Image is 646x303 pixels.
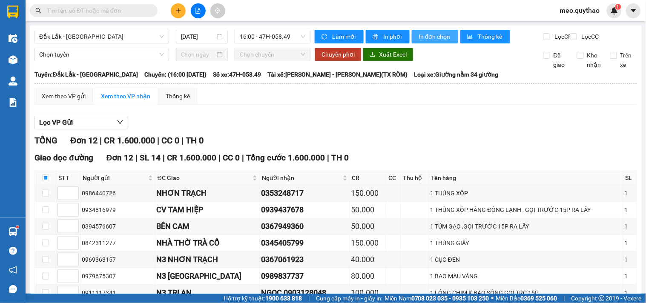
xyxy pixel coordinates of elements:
span: Chọn tuyến [39,48,164,61]
span: Lọc CC [578,32,600,41]
span: notification [9,266,17,274]
sup: 1 [16,226,19,229]
button: downloadXuất Excel [363,48,413,61]
button: aim [210,3,225,18]
div: 1 [625,272,635,281]
span: CR 1.600.000 [167,153,216,163]
th: Tên hàng [429,171,623,185]
img: warehouse-icon [9,227,17,236]
button: file-add [191,3,206,18]
b: Tuyến: Đắk Lắk - [GEOGRAPHIC_DATA] [34,71,138,78]
div: N3 NHƠN TRẠCH [157,254,258,266]
div: 0345405799 [261,237,348,249]
div: 1 [625,255,635,264]
span: | [163,153,165,163]
span: message [9,285,17,293]
img: icon-new-feature [611,7,618,14]
strong: 1900 633 818 [265,295,302,302]
div: 50.000 [351,204,385,216]
div: NGỌC 0903128048 [261,287,348,299]
div: 0989837737 [261,270,348,282]
span: | [308,294,310,303]
span: caret-down [630,7,637,14]
div: 1 THÙNG XỐP [431,189,622,198]
div: 1 [625,189,635,198]
span: | [181,135,184,146]
span: file-add [195,8,201,14]
span: Hỗ trợ kỹ thuật: [224,294,302,303]
span: TH 0 [331,153,349,163]
th: Thu hộ [401,171,429,185]
span: Kho nhận [584,51,605,69]
span: ĐC Giao [158,173,251,183]
span: Trên xe [617,51,637,69]
span: 1 [617,4,620,10]
span: CR 1.600.000 [104,135,155,146]
div: 0979675307 [82,272,154,281]
strong: 0708 023 035 - 0935 103 250 [411,295,489,302]
th: STT [56,171,80,185]
span: Tài xế: [PERSON_NAME] - [PERSON_NAME](TX RÒM) [267,70,408,79]
span: Đã giao [550,51,571,69]
sup: 1 [615,4,621,10]
div: 50.000 [351,220,385,232]
span: 16:00 - 47H-058.49 [240,30,305,43]
th: CR [350,171,386,185]
button: plus [171,3,186,18]
div: CV TAM HIỆP [157,204,258,216]
img: warehouse-icon [9,55,17,64]
span: Loại xe: Giường nằm 34 giường [414,70,498,79]
div: 0842311277 [82,238,154,248]
div: N3 TRỊ AN [157,287,258,299]
div: 150.000 [351,187,385,199]
span: Miền Bắc [496,294,557,303]
input: Chọn ngày [181,50,215,59]
span: search [35,8,41,14]
span: | [564,294,565,303]
span: Lọc VP Gửi [39,117,73,128]
div: 0911117341 [82,288,154,297]
span: ⚪️ [491,297,494,300]
strong: 0369 525 060 [521,295,557,302]
span: CC 0 [223,153,240,163]
div: 0939437678 [261,204,348,216]
span: In phơi [383,32,403,41]
div: 1 THÙNG XỐP HÀNG ĐÔNG LẠNH , GỌI TRƯỚC 15P RA LẤY [431,205,622,214]
div: 1 THÙNG GIẤY [431,238,622,248]
button: caret-down [626,3,641,18]
span: Lọc CR [551,32,574,41]
div: Xem theo VP nhận [101,91,150,101]
span: TH 0 [186,135,204,146]
button: printerIn phơi [366,30,410,43]
div: 0986440726 [82,189,154,198]
div: 40.000 [351,254,385,266]
span: Đơn 12 [70,135,98,146]
button: Lọc VP Gửi [34,116,128,129]
div: 1 LỒNG CHIM K BAO SỐNG GỌI TRC 15P [431,288,622,297]
img: solution-icon [9,98,17,107]
div: BÊN CAM [157,220,258,232]
span: | [157,135,159,146]
div: 150.000 [351,237,385,249]
th: CC [386,171,401,185]
span: | [218,153,221,163]
div: 1 [625,222,635,231]
span: down [117,119,123,126]
span: meo.quythao [553,5,607,16]
span: Người gửi [83,173,146,183]
div: NHÀ THỜ TRÀ CỔ [157,237,258,249]
span: TỔNG [34,135,57,146]
img: logo-vxr [7,6,18,18]
div: 100.000 [351,287,385,299]
img: warehouse-icon [9,34,17,43]
span: bar-chart [467,34,474,40]
span: Tổng cước 1.600.000 [246,153,325,163]
span: Giao dọc đường [34,153,94,163]
div: Xem theo VP gửi [42,91,86,101]
span: sync [322,34,329,40]
span: copyright [599,295,605,301]
button: bar-chartThống kê [460,30,510,43]
span: Chuyến: (16:00 [DATE]) [144,70,207,79]
div: 1 CỤC ĐEN [431,255,622,264]
span: Người nhận [262,173,341,183]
